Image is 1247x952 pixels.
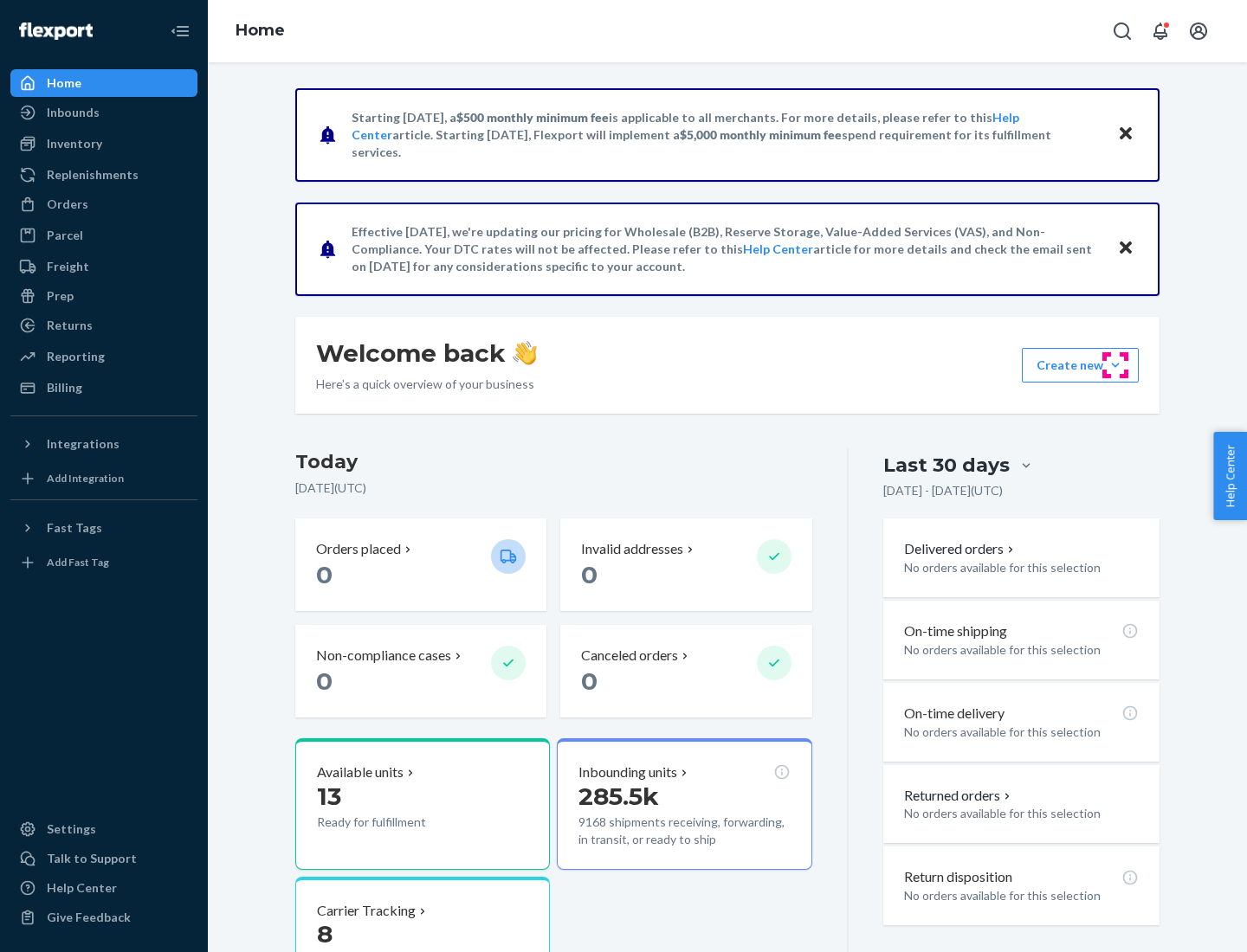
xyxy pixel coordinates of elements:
[316,646,451,666] p: Non-compliance cases
[47,196,88,213] div: Orders
[317,762,404,782] p: Available units
[47,166,139,183] div: Replenishments
[1105,14,1140,48] button: Open Search Box
[10,904,197,931] button: Give Feedback
[47,227,83,244] div: Parcel
[352,223,1101,275] p: Effective [DATE], we're updating our pricing for Wholesale (B2B), Reserve Storage, Value-Added Se...
[317,782,341,811] span: 13
[163,14,197,48] button: Close Navigation
[904,867,1012,887] p: Return disposition
[904,724,1139,741] p: No orders available for this selection
[47,820,96,838] div: Settings
[316,560,333,589] span: 0
[904,887,1139,904] p: No orders available for this selection
[352,109,1101,161] p: Starting [DATE], a is applicable to all merchants. For more details, please refer to this article...
[680,127,842,142] span: $5,000 monthly minimum fee
[1115,122,1137,147] button: Close
[581,539,683,559] p: Invalid addresses
[1213,432,1247,520] button: Help Center
[1115,236,1137,261] button: Close
[10,845,197,872] a: Talk to Support
[904,559,1139,576] p: No orders available for this selection
[316,666,333,696] span: 0
[295,518,546,611] button: Orders placed 0
[47,258,89,275] div: Freight
[10,69,197,97] a: Home
[295,738,550,870] button: Available units13Ready for fulfillment
[10,253,197,280] a: Freight
[10,282,197,310] a: Prep
[47,471,124,486] div: Add Integration
[581,666,598,696] span: 0
[10,190,197,218] a: Orders
[47,435,120,453] div: Integrations
[10,343,197,370] a: Reporting
[10,815,197,843] a: Settings
[47,287,74,305] div: Prep
[1143,14,1178,48] button: Open notifications
[316,376,537,393] p: Here’s a quick overview of your business
[47,135,102,152] div: Inventory
[10,430,197,458] button: Integrations
[904,539,1018,559] button: Delivered orders
[883,482,1003,499] p: [DATE] - [DATE] ( UTC )
[578,762,677,782] p: Inbounding units
[513,341,537,365] img: hand-wave emoji
[316,338,537,369] h1: Welcome back
[47,850,137,867] div: Talk to Support
[578,814,790,848] p: 9168 shipments receiving, forwarding, in transit, or ready to ship
[904,704,1005,724] p: On-time delivery
[1181,14,1216,48] button: Open account menu
[316,539,401,559] p: Orders placed
[10,549,197,576] a: Add Fast Tag
[10,514,197,542] button: Fast Tags
[47,104,100,121] div: Inbounds
[560,518,811,611] button: Invalid addresses 0
[47,909,131,926] div: Give Feedback
[295,625,546,717] button: Non-compliance cases 0
[10,465,197,492] a: Add Integration
[295,448,812,476] h3: Today
[10,874,197,902] a: Help Center
[47,74,81,92] div: Home
[578,782,659,811] span: 285.5k
[47,879,117,897] div: Help Center
[317,919,333,949] span: 8
[47,317,93,334] div: Returns
[10,99,197,126] a: Inbounds
[10,161,197,189] a: Replenishments
[883,452,1010,479] div: Last 30 days
[317,814,477,831] p: Ready for fulfillment
[222,6,299,56] ol: breadcrumbs
[10,312,197,339] a: Returns
[10,374,197,402] a: Billing
[581,646,678,666] p: Canceled orders
[295,479,812,497] p: [DATE] ( UTC )
[47,379,82,396] div: Billing
[904,641,1139,659] p: No orders available for this selection
[1022,348,1139,383] button: Create new
[904,621,1007,641] p: On-time shipping
[10,222,197,249] a: Parcel
[581,560,598,589] span: 0
[47,519,102,537] div: Fast Tags
[47,348,105,365] div: Reporting
[456,110,609,125] span: $500 monthly minimum fee
[236,21,285,40] a: Home
[317,901,416,921] p: Carrier Tracking
[557,738,811,870] button: Inbounding units285.5k9168 shipments receiving, forwarding, in transit, or ready to ship
[904,786,1014,806] button: Returned orders
[10,130,197,158] a: Inventory
[904,805,1139,822] p: No orders available for this selection
[560,625,811,717] button: Canceled orders 0
[743,241,813,256] a: Help Center
[19,23,93,40] img: Flexport logo
[47,555,109,569] div: Add Fast Tag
